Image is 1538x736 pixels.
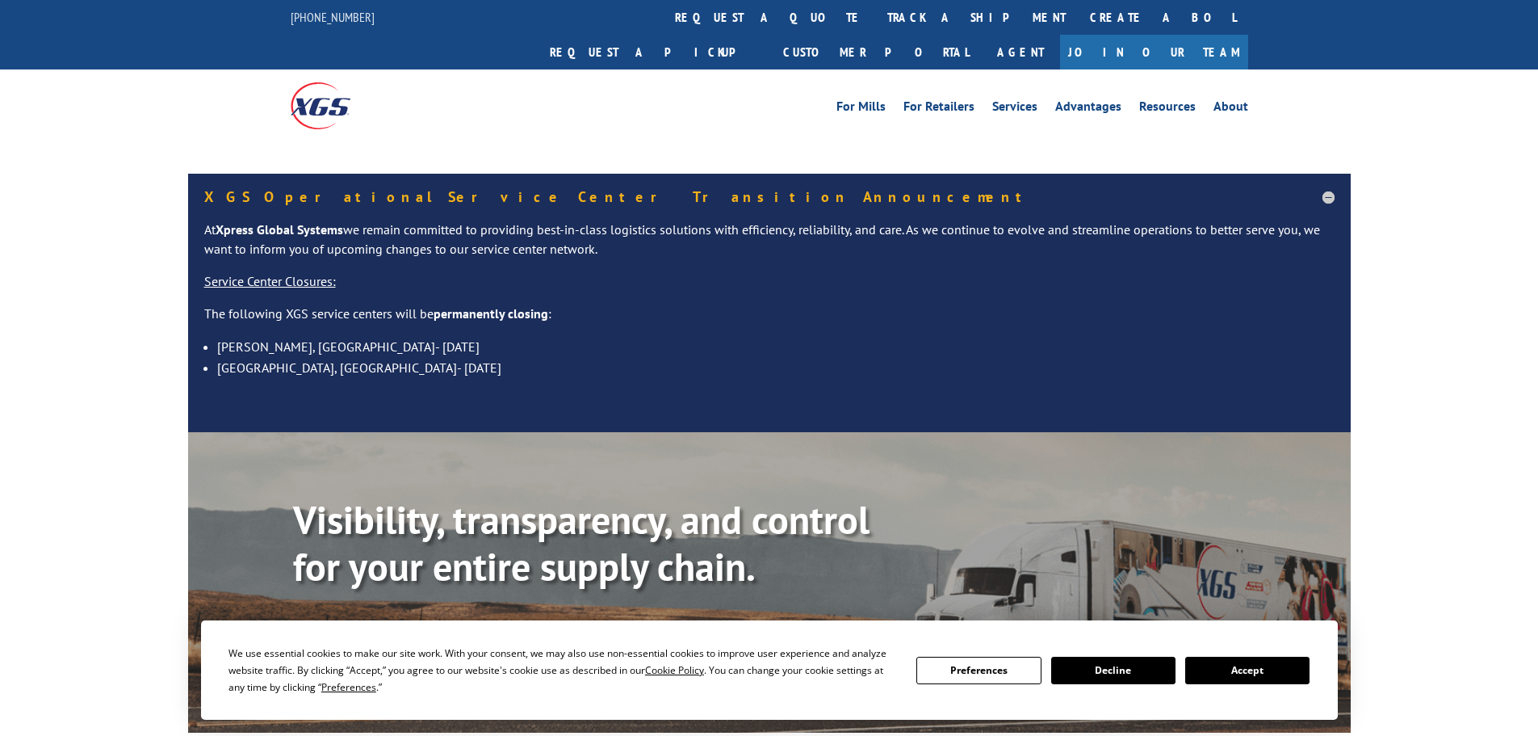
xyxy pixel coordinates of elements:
[836,100,886,118] a: For Mills
[1213,100,1248,118] a: About
[981,35,1060,69] a: Agent
[201,620,1338,720] div: Cookie Consent Prompt
[1185,657,1310,684] button: Accept
[293,494,870,591] b: Visibility, transparency, and control for your entire supply chain.
[321,680,376,694] span: Preferences
[228,645,897,696] div: We use essential cookies to make our site work. With your consent, we may also use non-essential ...
[1060,35,1248,69] a: Join Our Team
[771,35,981,69] a: Customer Portal
[216,221,343,238] strong: Xpress Global Systems
[204,190,1335,204] h5: XGS Operational Service Center Transition Announcement
[903,100,974,118] a: For Retailers
[204,273,336,289] u: Service Center Closures:
[291,9,375,25] a: [PHONE_NUMBER]
[538,35,771,69] a: Request a pickup
[1051,657,1176,684] button: Decline
[217,357,1335,378] li: [GEOGRAPHIC_DATA], [GEOGRAPHIC_DATA]- [DATE]
[434,305,548,322] strong: permanently closing
[916,657,1041,684] button: Preferences
[1139,100,1196,118] a: Resources
[204,305,1335,337] p: The following XGS service centers will be :
[1055,100,1121,118] a: Advantages
[645,663,704,677] span: Cookie Policy
[204,221,1335,272] p: At we remain committed to providing best-in-class logistics solutions with efficiency, reliabilit...
[992,100,1037,118] a: Services
[217,336,1335,357] li: [PERSON_NAME], [GEOGRAPHIC_DATA]- [DATE]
